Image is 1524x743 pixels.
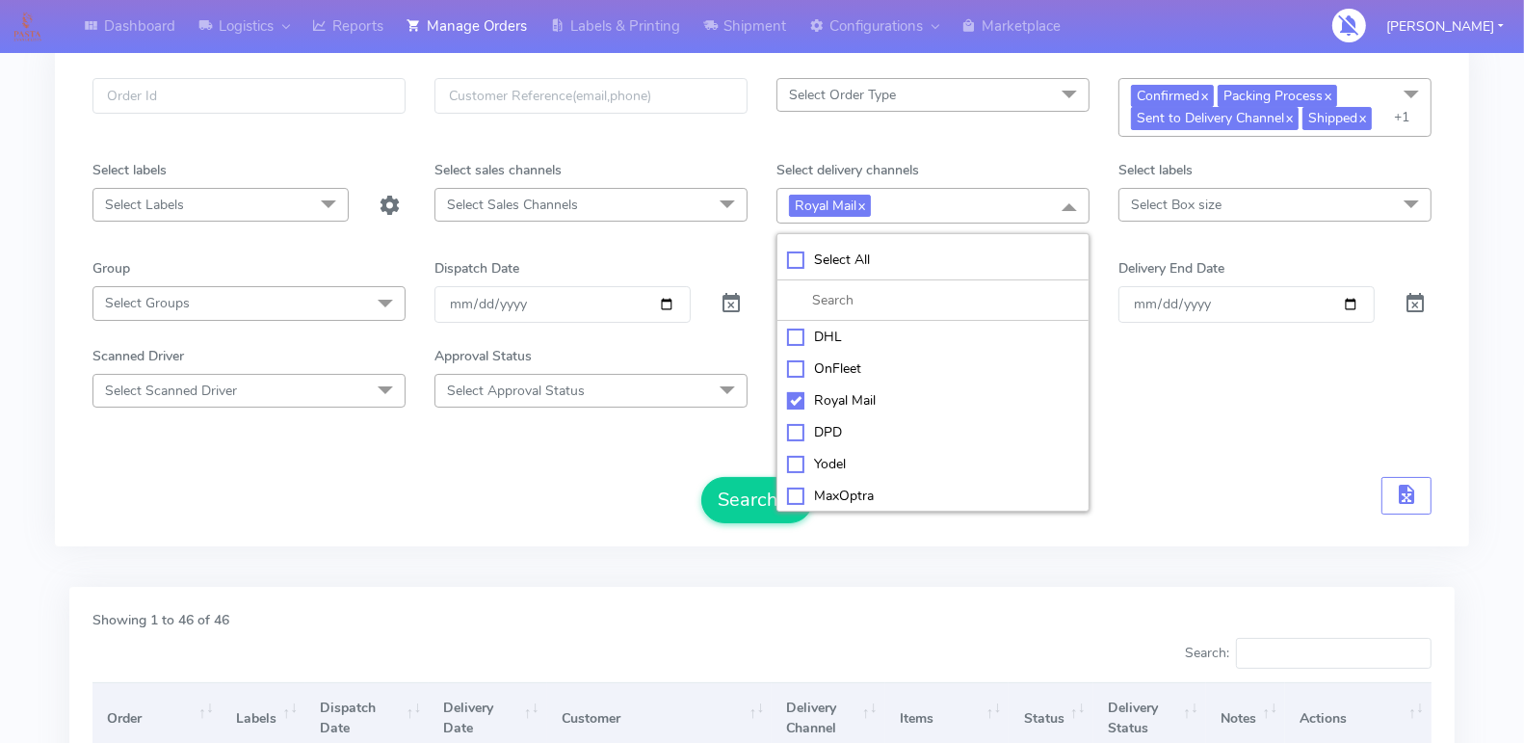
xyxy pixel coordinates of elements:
span: Select Scanned Driver [105,382,237,400]
div: Yodel [787,454,1079,474]
a: x [856,195,865,215]
label: Select sales channels [434,160,562,180]
span: +1 [1394,108,1415,126]
label: Showing 1 to 46 of 46 [92,610,229,630]
span: Confirmed [1131,85,1214,107]
label: Scanned Driver [92,346,184,366]
label: Dispatch Date [434,258,519,279]
span: Select Labels [105,196,184,214]
a: x [1284,107,1293,127]
span: Packing Process [1218,85,1337,107]
div: Royal Mail [787,390,1079,411]
label: Select labels [1118,160,1193,180]
label: Select delivery channels [776,160,919,180]
label: Search: [1185,638,1432,669]
input: multiselect-search [787,290,1079,310]
label: Select labels [92,160,167,180]
div: DPD [787,422,1079,442]
span: Select Box size [1131,196,1222,214]
span: Select Approval Status [447,382,585,400]
a: x [1357,107,1366,127]
span: Royal Mail [789,195,871,217]
a: x [1199,85,1208,105]
label: Group [92,258,130,279]
div: DHL [787,327,1079,347]
span: Select Groups [105,294,190,312]
a: x [1323,85,1331,105]
span: Shipped [1302,107,1372,129]
label: Approval Status [434,346,532,366]
label: Delivery End Date [1118,258,1224,279]
input: Search: [1236,638,1432,669]
span: Sent to Delivery Channel [1131,107,1299,129]
div: MaxOptra [787,486,1079,506]
button: [PERSON_NAME] [1372,7,1518,46]
input: Order Id [92,78,406,114]
div: OnFleet [787,358,1079,379]
button: Search [701,477,813,523]
span: Select Order Type [789,86,896,104]
div: Select All [787,250,1079,270]
span: Select Sales Channels [447,196,578,214]
input: Customer Reference(email,phone) [434,78,748,114]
